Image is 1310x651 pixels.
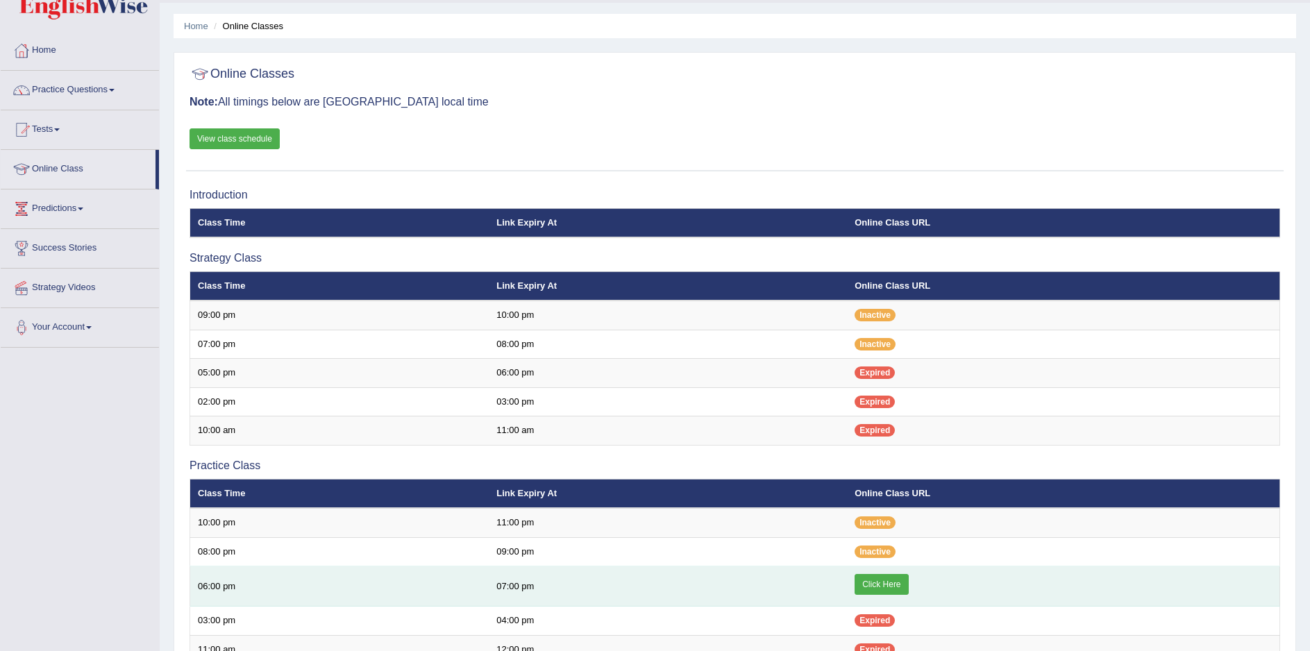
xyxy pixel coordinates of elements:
a: Predictions [1,189,159,224]
td: 05:00 pm [190,359,489,388]
a: Click Here [855,574,908,595]
span: Inactive [855,309,896,321]
h3: All timings below are [GEOGRAPHIC_DATA] local time [190,96,1280,108]
td: 02:00 pm [190,387,489,416]
td: 10:00 pm [190,508,489,537]
a: Home [184,21,208,31]
td: 07:00 pm [190,330,489,359]
h2: Online Classes [190,64,294,85]
a: Practice Questions [1,71,159,105]
th: Class Time [190,271,489,301]
b: Note: [190,96,218,108]
h3: Practice Class [190,459,1280,472]
th: Online Class URL [847,271,1279,301]
a: Tests [1,110,159,145]
h3: Strategy Class [190,252,1280,264]
span: Inactive [855,516,896,529]
td: 03:00 pm [489,387,847,416]
li: Online Classes [210,19,283,33]
a: Your Account [1,308,159,343]
td: 03:00 pm [190,607,489,636]
td: 11:00 pm [489,508,847,537]
a: View class schedule [190,128,280,149]
td: 04:00 pm [489,607,847,636]
td: 09:00 pm [489,537,847,566]
td: 11:00 am [489,416,847,446]
td: 09:00 pm [190,301,489,330]
a: Home [1,31,159,66]
a: Strategy Videos [1,269,159,303]
span: Inactive [855,338,896,350]
td: 06:00 pm [190,566,489,607]
h3: Introduction [190,189,1280,201]
a: Online Class [1,150,156,185]
th: Link Expiry At [489,271,847,301]
td: 08:00 pm [489,330,847,359]
th: Class Time [190,479,489,508]
td: 06:00 pm [489,359,847,388]
th: Online Class URL [847,208,1279,237]
a: Success Stories [1,229,159,264]
span: Expired [855,614,895,627]
td: 10:00 pm [489,301,847,330]
span: Expired [855,396,895,408]
td: 08:00 pm [190,537,489,566]
th: Link Expiry At [489,208,847,237]
span: Expired [855,366,895,379]
td: 07:00 pm [489,566,847,607]
th: Online Class URL [847,479,1279,508]
td: 10:00 am [190,416,489,446]
th: Class Time [190,208,489,237]
th: Link Expiry At [489,479,847,508]
span: Expired [855,424,895,437]
span: Inactive [855,546,896,558]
